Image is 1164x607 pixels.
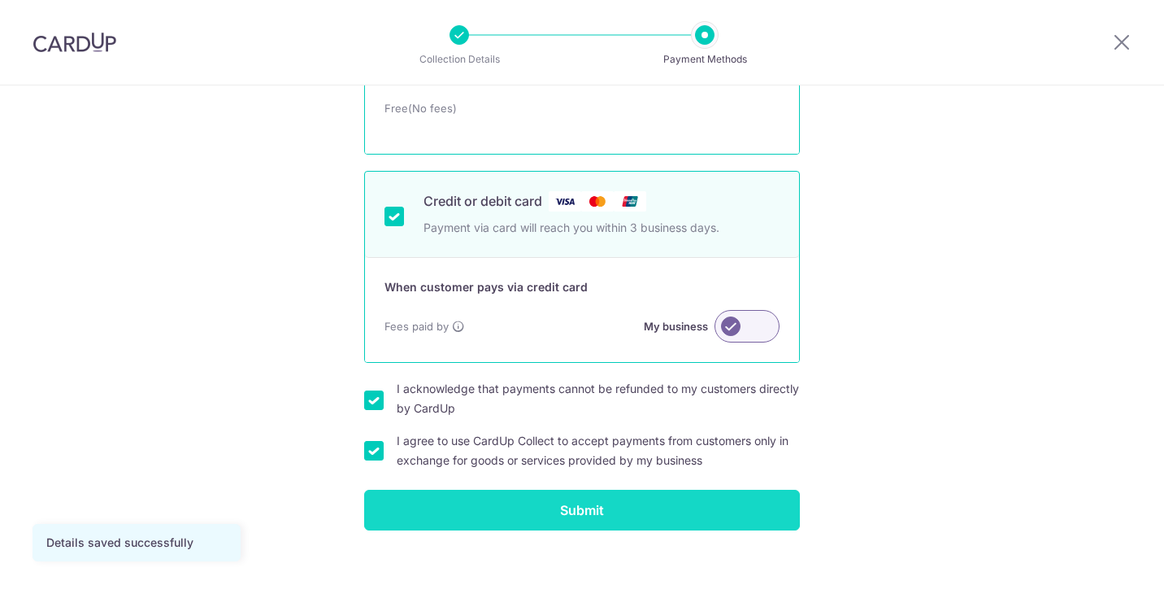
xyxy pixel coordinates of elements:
[397,431,800,470] label: I agree to use CardUp Collect to accept payments from customers only in exchange for goods or ser...
[46,535,227,551] div: Details saved successfully
[397,379,800,418] label: I acknowledge that payments cannot be refunded to my customers directly by CardUp
[644,317,708,336] label: My business
[364,490,800,531] input: Submit
[614,191,646,212] img: Union Pay
[423,191,542,212] p: Credit or debit card
[423,218,780,238] p: Payment via card will reach you within 3 business days.
[384,191,780,238] div: Credit or debit card Visa Mastercard Union Pay Payment via card will reach you within 3 business ...
[384,317,449,336] span: Fees paid by
[33,33,117,52] img: CardUp
[399,51,519,68] p: Collection Details
[581,191,614,212] img: Mastercard
[549,191,581,212] img: Visa
[645,51,765,68] p: Payment Methods
[384,277,588,297] p: When customer pays via credit card
[384,98,457,118] span: Free(No fees)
